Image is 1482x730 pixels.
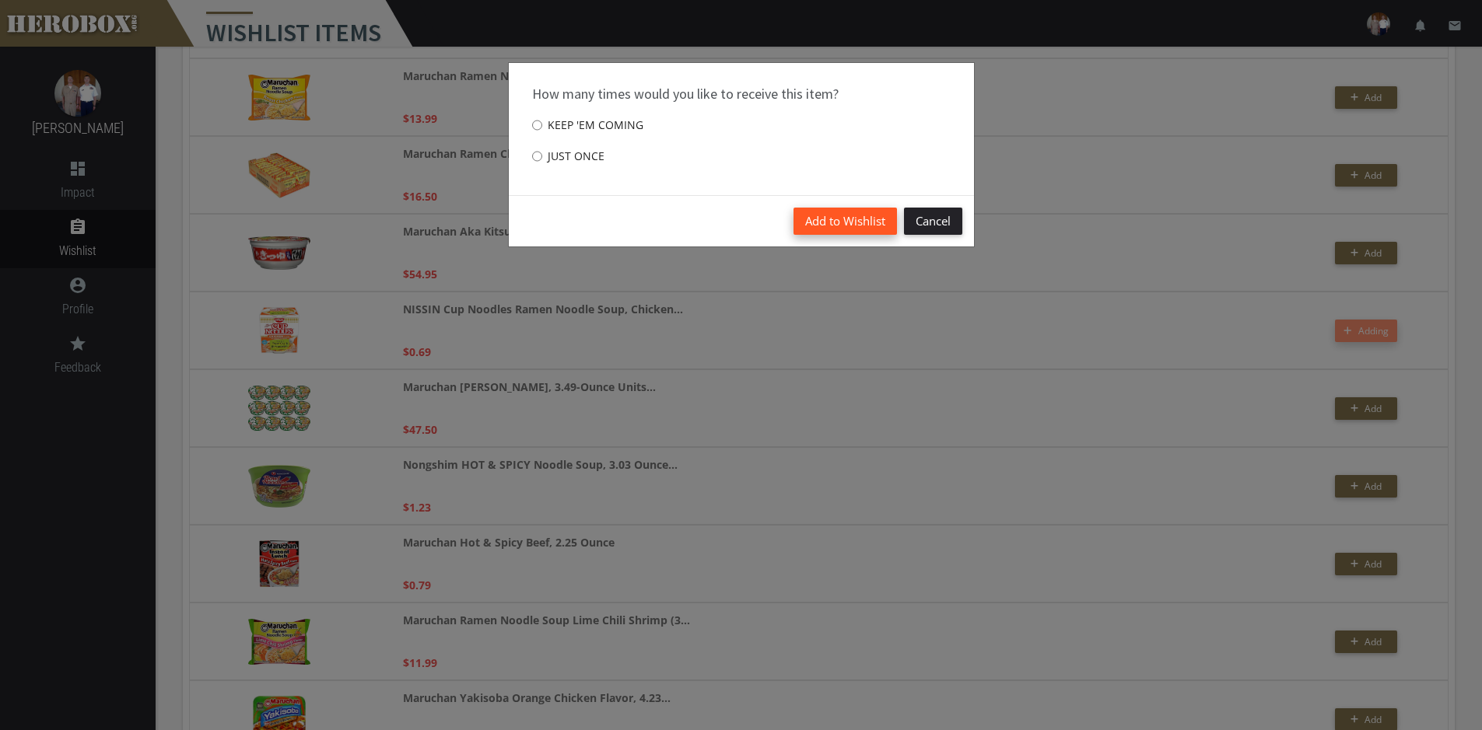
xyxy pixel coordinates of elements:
[532,144,542,169] input: Just once
[532,113,542,138] input: Keep 'em coming
[532,86,951,102] h4: How many times would you like to receive this item?
[794,208,897,235] button: Add to Wishlist
[532,141,604,172] label: Just once
[532,110,643,141] label: Keep 'em coming
[904,208,962,235] button: Cancel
